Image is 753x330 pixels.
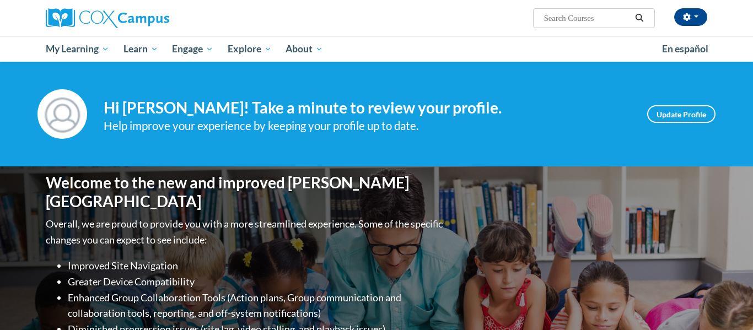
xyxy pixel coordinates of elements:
[220,36,279,62] a: Explore
[123,42,158,56] span: Learn
[647,105,716,123] a: Update Profile
[37,89,87,139] img: Profile Image
[662,43,708,55] span: En español
[228,42,272,56] span: Explore
[46,8,169,28] img: Cox Campus
[674,8,707,26] button: Account Settings
[39,36,116,62] a: My Learning
[46,42,109,56] span: My Learning
[104,117,631,135] div: Help improve your experience by keeping your profile up to date.
[172,42,213,56] span: Engage
[68,274,445,290] li: Greater Device Compatibility
[68,290,445,322] li: Enhanced Group Collaboration Tools (Action plans, Group communication and collaboration tools, re...
[46,174,445,210] h1: Welcome to the new and improved [PERSON_NAME][GEOGRAPHIC_DATA]
[631,12,648,25] button: Search
[165,36,220,62] a: Engage
[116,36,165,62] a: Learn
[279,36,331,62] a: About
[46,8,255,28] a: Cox Campus
[29,36,724,62] div: Main menu
[543,12,631,25] input: Search Courses
[286,42,323,56] span: About
[104,99,631,117] h4: Hi [PERSON_NAME]! Take a minute to review your profile.
[68,258,445,274] li: Improved Site Navigation
[655,37,716,61] a: En español
[46,216,445,248] p: Overall, we are proud to provide you with a more streamlined experience. Some of the specific cha...
[709,286,744,321] iframe: Button to launch messaging window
